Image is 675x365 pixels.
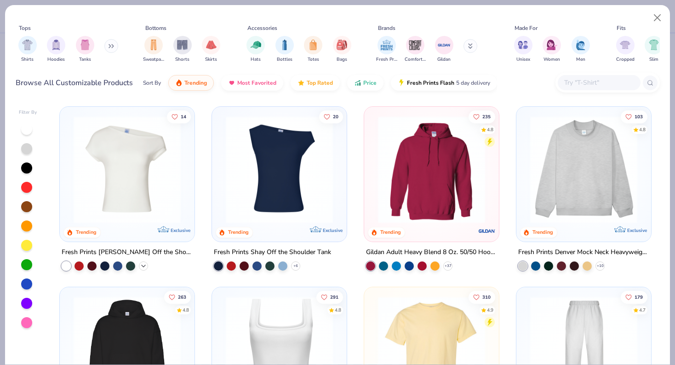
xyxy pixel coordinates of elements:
img: Bags Image [337,40,347,50]
span: Men [576,56,585,63]
span: Gildan [437,56,451,63]
button: filter button [47,36,65,63]
button: filter button [18,36,37,63]
button: Most Favorited [221,75,283,91]
span: 14 [181,114,187,119]
span: 5 day delivery [456,78,490,88]
div: Accessories [247,24,277,32]
button: Like [167,110,191,123]
button: Top Rated [291,75,340,91]
div: Sort By [143,79,161,87]
div: Fits [617,24,626,32]
img: Slim Image [649,40,659,50]
img: TopRated.gif [297,79,305,87]
span: Trending [184,79,207,87]
div: filter for Hats [246,36,265,63]
span: Price [363,79,377,87]
button: filter button [76,36,94,63]
div: Filter By [19,109,37,116]
img: 01756b78-01f6-4cc6-8d8a-3c30c1a0c8ac [373,116,490,223]
span: Fresh Prints [376,56,397,63]
div: filter for Unisex [514,36,532,63]
img: Gildan Image [437,38,451,52]
img: Totes Image [308,40,318,50]
button: Like [621,110,647,123]
button: Like [319,110,343,123]
button: Fresh Prints Flash5 day delivery [391,75,497,91]
button: Like [165,290,191,303]
span: Most Favorited [237,79,276,87]
img: Unisex Image [518,40,528,50]
button: filter button [246,36,265,63]
img: f5d85501-0dbb-4ee4-b115-c08fa3845d83 [526,116,642,223]
div: 4.9 [487,307,493,313]
span: Totes [308,56,319,63]
div: filter for Skirts [202,36,220,63]
span: 20 [333,114,338,119]
span: + 37 [444,263,451,269]
button: filter button [173,36,192,63]
div: filter for Shorts [173,36,192,63]
div: filter for Slim [645,36,663,63]
img: Shirts Image [22,40,33,50]
img: Bottles Image [280,40,290,50]
span: Shorts [175,56,189,63]
div: Made For [515,24,538,32]
span: + 10 [596,263,603,269]
div: filter for Women [543,36,561,63]
div: Fresh Prints [PERSON_NAME] Off the Shoulder Top [62,247,193,258]
span: Comfort Colors [405,56,426,63]
img: af1e0f41-62ea-4e8f-9b2b-c8bb59fc549d [337,116,454,223]
div: filter for Bags [333,36,351,63]
span: 179 [635,295,643,299]
span: Hats [251,56,261,63]
img: flash.gif [398,79,405,87]
button: filter button [616,36,635,63]
span: + 6 [293,263,298,269]
span: Women [543,56,560,63]
img: a1c94bf0-cbc2-4c5c-96ec-cab3b8502a7f [69,116,185,223]
div: 4.8 [639,126,646,133]
div: 4.8 [183,307,189,313]
div: Browse All Customizable Products [16,77,133,88]
span: Sweatpants [143,56,164,63]
div: filter for Comfort Colors [405,36,426,63]
img: Cropped Image [620,40,630,50]
img: Fresh Prints Image [380,38,394,52]
span: Top Rated [307,79,333,87]
span: Unisex [516,56,530,63]
div: 4.8 [487,126,493,133]
div: 4.7 [639,307,646,313]
span: Exclusive [171,227,190,233]
button: Trending [168,75,214,91]
div: filter for Tanks [76,36,94,63]
button: Like [316,290,343,303]
div: filter for Fresh Prints [376,36,397,63]
button: filter button [645,36,663,63]
img: Comfort Colors Image [408,38,422,52]
div: filter for Bottles [275,36,294,63]
span: Bottles [277,56,292,63]
button: filter button [514,36,532,63]
span: 235 [482,114,491,119]
button: Close [649,9,666,27]
span: Bags [337,56,347,63]
div: Bottoms [145,24,166,32]
span: 263 [178,295,187,299]
button: filter button [572,36,590,63]
div: filter for Sweatpants [143,36,164,63]
button: filter button [304,36,322,63]
button: filter button [405,36,426,63]
span: Fresh Prints Flash [407,79,454,87]
img: most_fav.gif [228,79,235,87]
div: filter for Cropped [616,36,635,63]
button: Like [469,290,495,303]
span: Tanks [79,56,91,63]
div: filter for Totes [304,36,322,63]
img: Women Image [547,40,557,50]
div: Tops [19,24,31,32]
span: 310 [482,295,491,299]
div: filter for Shirts [18,36,37,63]
img: Skirts Image [206,40,217,50]
span: Exclusive [627,227,646,233]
